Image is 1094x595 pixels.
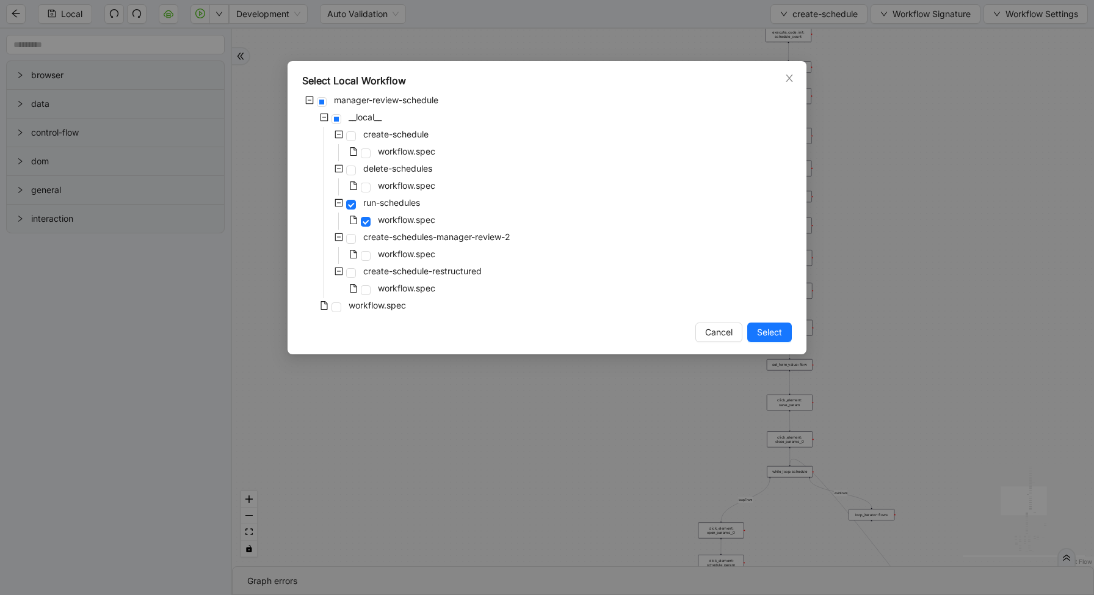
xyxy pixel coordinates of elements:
[378,283,435,293] span: workflow.spec
[349,216,358,224] span: file
[346,110,384,125] span: __local__
[695,323,742,342] button: Cancel
[757,326,782,339] span: Select
[375,144,438,159] span: workflow.spec
[335,233,343,241] span: minus-square
[349,300,406,310] span: workflow.spec
[375,213,438,227] span: workflow.spec
[335,164,343,173] span: minus-square
[349,147,358,156] span: file
[302,73,792,88] div: Select Local Workflow
[331,93,441,108] span: manager-review-schedule
[363,129,429,139] span: create-schedule
[335,199,343,207] span: minus-square
[375,178,438,193] span: workflow.spec
[361,264,484,279] span: create-schedule-restructured
[378,180,435,191] span: workflow.spec
[361,127,431,142] span: create-schedule
[361,161,435,176] span: delete-schedules
[747,323,792,342] button: Select
[320,301,328,310] span: file
[363,197,420,208] span: run-schedules
[305,96,314,104] span: minus-square
[320,113,328,122] span: minus-square
[349,181,358,190] span: file
[335,267,343,276] span: minus-square
[361,230,513,244] span: create-schedules-manager-review-2
[705,326,733,339] span: Cancel
[361,195,422,210] span: run-schedules
[378,214,435,225] span: workflow.spec
[375,281,438,296] span: workflow.spec
[363,232,510,242] span: create-schedules-manager-review-2
[378,146,435,156] span: workflow.spec
[784,73,794,83] span: close
[349,250,358,258] span: file
[375,247,438,261] span: workflow.spec
[334,95,438,105] span: manager-review-schedule
[346,298,408,313] span: workflow.spec
[783,71,796,85] button: Close
[349,284,358,293] span: file
[363,266,482,276] span: create-schedule-restructured
[335,130,343,139] span: minus-square
[363,163,432,173] span: delete-schedules
[378,249,435,259] span: workflow.spec
[349,112,382,122] span: __local__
